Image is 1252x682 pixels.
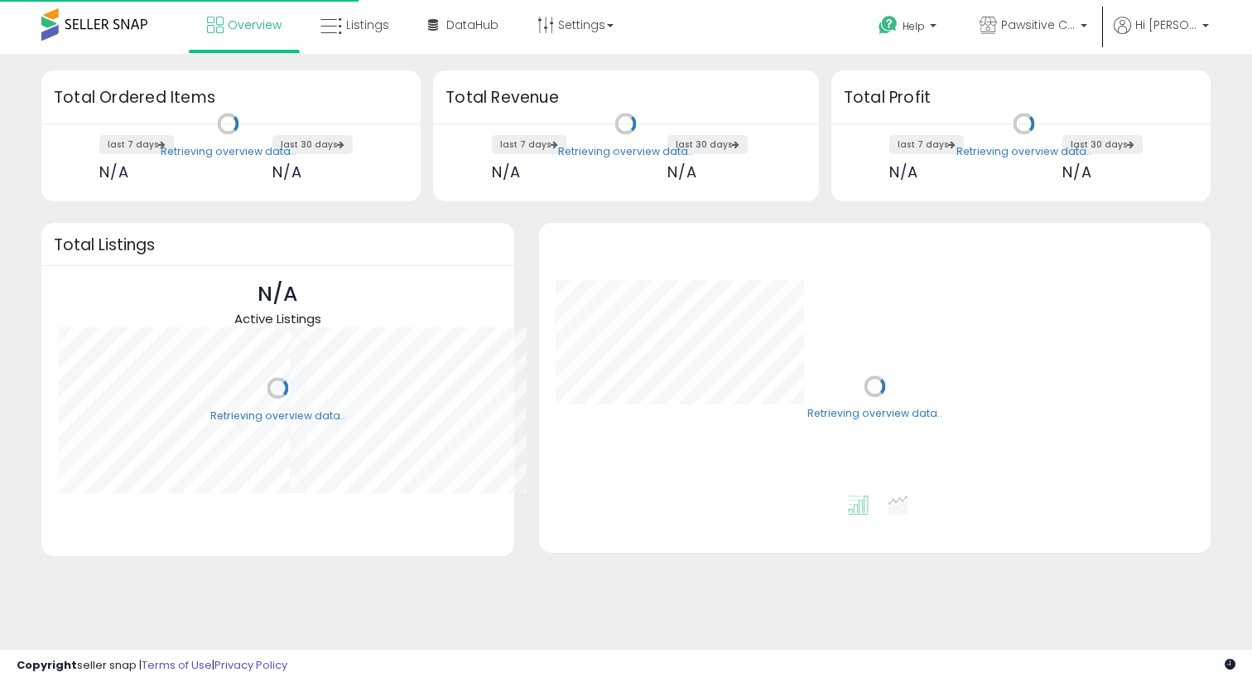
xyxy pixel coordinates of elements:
[1114,17,1209,54] a: Hi [PERSON_NAME]
[807,407,942,422] div: Retrieving overview data..
[903,19,925,33] span: Help
[1001,17,1076,33] span: Pawsitive Catitude CA
[214,657,287,673] a: Privacy Policy
[956,144,1091,159] div: Retrieving overview data..
[865,2,953,54] a: Help
[228,17,282,33] span: Overview
[1135,17,1197,33] span: Hi [PERSON_NAME]
[161,144,296,159] div: Retrieving overview data..
[346,17,389,33] span: Listings
[558,144,693,159] div: Retrieving overview data..
[878,15,898,36] i: Get Help
[446,17,498,33] span: DataHub
[17,657,77,673] strong: Copyright
[210,409,345,423] div: Retrieving overview data..
[142,657,212,673] a: Terms of Use
[17,658,287,674] div: seller snap | |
